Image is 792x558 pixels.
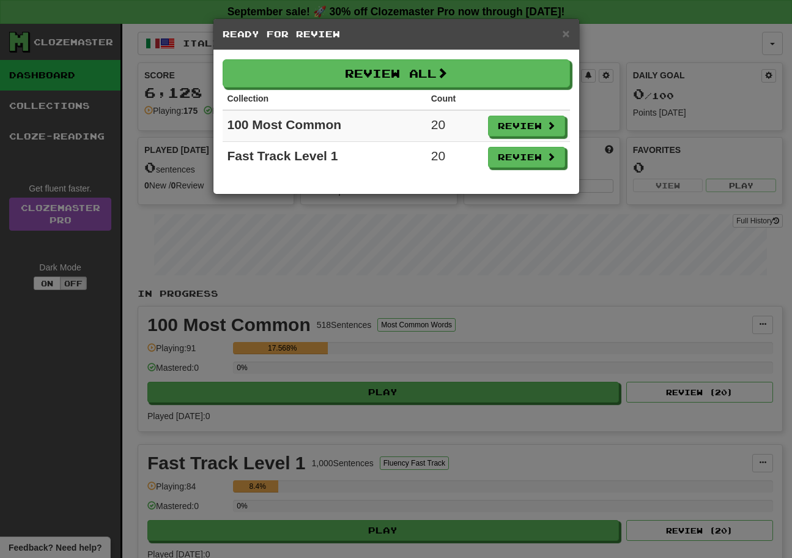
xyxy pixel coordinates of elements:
[223,110,426,142] td: 100 Most Common
[562,27,569,40] button: Close
[488,116,565,136] button: Review
[223,28,570,40] h5: Ready for Review
[426,87,483,110] th: Count
[426,142,483,173] td: 20
[223,87,426,110] th: Collection
[426,110,483,142] td: 20
[223,59,570,87] button: Review All
[223,142,426,173] td: Fast Track Level 1
[488,147,565,168] button: Review
[562,26,569,40] span: ×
